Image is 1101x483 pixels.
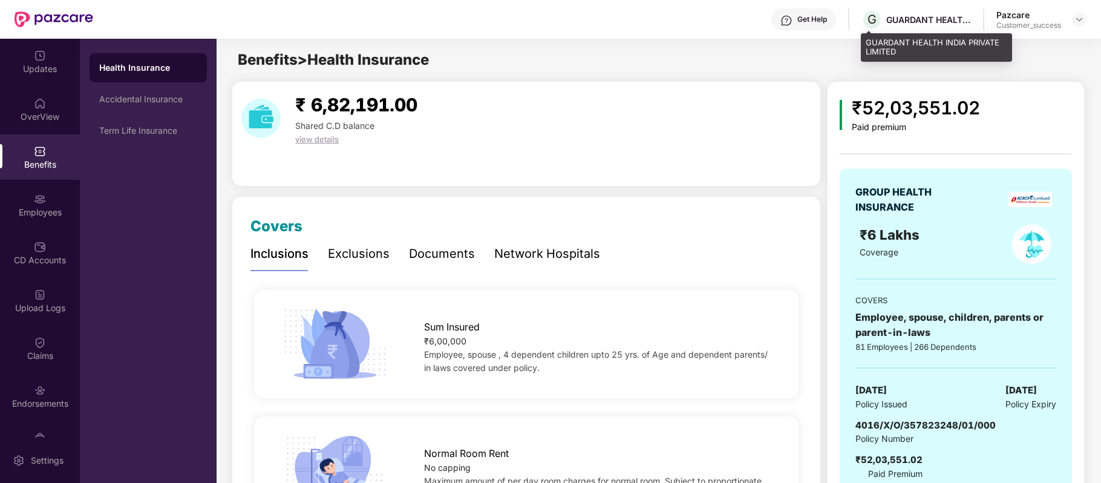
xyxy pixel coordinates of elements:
img: svg+xml;base64,PHN2ZyBpZD0iU2V0dGluZy0yMHgyMCIgeG1sbnM9Imh0dHA6Ly93d3cudzMub3JnLzIwMDAvc3ZnIiB3aW... [13,455,25,467]
span: Paid Premium [868,467,923,481]
div: Term Life Insurance [99,126,197,136]
img: svg+xml;base64,PHN2ZyBpZD0iRW1wbG95ZWVzIiB4bWxucz0iaHR0cDovL3d3dy53My5vcmcvMjAwMC9zdmciIHdpZHRoPS... [34,193,46,205]
div: ₹52,03,551.02 [852,94,980,122]
div: Settings [27,455,67,467]
img: policyIcon [1012,225,1051,264]
span: Policy Expiry [1005,398,1056,411]
img: icon [840,100,843,130]
span: Policy Number [855,433,913,444]
div: Employee, spouse, children, parents or parent-in-laws [855,310,1056,340]
div: GUARDANT HEALTH INDIA PRIVATE LIMITED [861,33,1012,62]
div: ₹52,03,551.02 [855,453,923,467]
img: insurerLogo [1008,192,1051,207]
div: Exclusions [328,245,390,263]
div: Documents [409,245,475,263]
img: svg+xml;base64,PHN2ZyBpZD0iQmVuZWZpdHMiIHhtbG5zPSJodHRwOi8vd3d3LnczLm9yZy8yMDAwL3N2ZyIgd2lkdGg9Ij... [34,145,46,157]
div: Network Hospitals [494,245,600,263]
div: GROUP HEALTH INSURANCE [855,185,961,215]
img: svg+xml;base64,PHN2ZyBpZD0iRW5kb3JzZW1lbnRzIiB4bWxucz0iaHR0cDovL3d3dy53My5vcmcvMjAwMC9zdmciIHdpZH... [34,384,46,396]
span: Covers [250,217,302,235]
span: Benefits > Health Insurance [238,51,429,68]
div: Health Insurance [99,62,197,74]
span: Sum Insured [424,320,480,335]
span: Shared C.D balance [295,120,374,131]
span: Coverage [860,247,898,257]
img: svg+xml;base64,PHN2ZyBpZD0iSGVscC0zMngzMiIgeG1sbnM9Imh0dHA6Ly93d3cudzMub3JnLzIwMDAvc3ZnIiB3aWR0aD... [780,15,792,27]
span: ₹ 6,82,191.00 [295,94,417,116]
img: New Pazcare Logo [15,11,93,27]
span: view details [295,134,339,144]
span: Policy Issued [855,398,907,411]
img: svg+xml;base64,PHN2ZyBpZD0iVXBkYXRlZCIgeG1sbnM9Imh0dHA6Ly93d3cudzMub3JnLzIwMDAvc3ZnIiB3aWR0aD0iMj... [34,50,46,62]
span: 4016/X/O/357823248/01/000 [855,419,996,431]
div: COVERS [855,294,1056,306]
div: GUARDANT HEALTH INDIA PRIVATE LIMITED [886,14,971,25]
div: Get Help [797,15,827,24]
div: ₹6,00,000 [424,335,774,348]
span: [DATE] [855,383,887,398]
div: Inclusions [250,245,309,263]
div: Paid premium [852,122,980,133]
span: Normal Room Rent [424,446,509,461]
div: No capping [424,461,774,475]
span: Employee, spouse , 4 dependent children upto 25 yrs. of Age and dependent parents/ in laws covere... [424,349,768,373]
div: 81 Employees | 266 Dependents [855,341,1056,353]
img: svg+xml;base64,PHN2ZyBpZD0iVXBsb2FkX0xvZ3MiIGRhdGEtbmFtZT0iVXBsb2FkIExvZ3MiIHhtbG5zPSJodHRwOi8vd3... [34,289,46,301]
span: G [867,12,877,27]
img: download [241,99,281,138]
img: svg+xml;base64,PHN2ZyBpZD0iRHJvcGRvd24tMzJ4MzIiIHhtbG5zPSJodHRwOi8vd3d3LnczLm9yZy8yMDAwL3N2ZyIgd2... [1074,15,1084,24]
img: svg+xml;base64,PHN2ZyBpZD0iTXlfT3JkZXJzIiBkYXRhLW5hbWU9Ik15IE9yZGVycyIgeG1sbnM9Imh0dHA6Ly93d3cudz... [34,432,46,444]
div: Accidental Insurance [99,94,197,104]
div: Pazcare [996,9,1061,21]
span: ₹6 Lakhs [860,227,923,243]
span: [DATE] [1005,383,1037,398]
img: svg+xml;base64,PHN2ZyBpZD0iQ2xhaW0iIHhtbG5zPSJodHRwOi8vd3d3LnczLm9yZy8yMDAwL3N2ZyIgd2lkdGg9IjIwIi... [34,337,46,349]
div: Customer_success [996,21,1061,30]
img: svg+xml;base64,PHN2ZyBpZD0iSG9tZSIgeG1sbnM9Imh0dHA6Ly93d3cudzMub3JnLzIwMDAvc3ZnIiB3aWR0aD0iMjAiIG... [34,97,46,110]
img: icon [279,305,391,383]
img: svg+xml;base64,PHN2ZyBpZD0iQ0RfQWNjb3VudHMiIGRhdGEtbmFtZT0iQ0QgQWNjb3VudHMiIHhtbG5zPSJodHRwOi8vd3... [34,241,46,253]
